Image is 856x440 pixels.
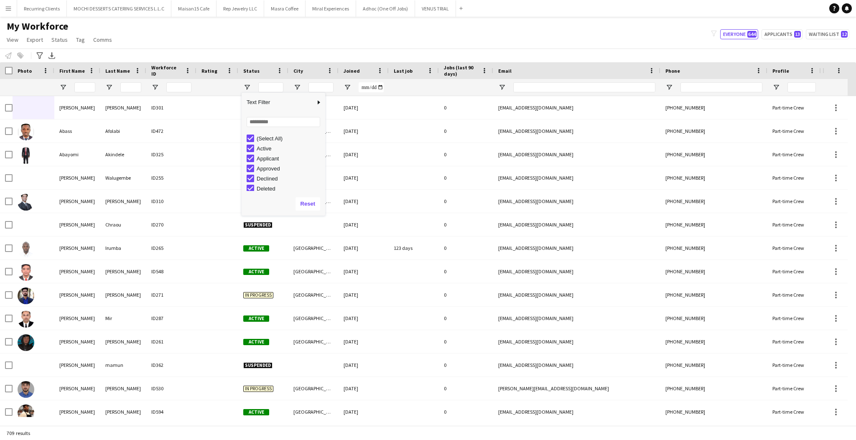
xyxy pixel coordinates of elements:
[18,287,34,304] img: Abdul Hannan
[18,124,34,140] img: Abass Afolabi
[439,260,493,283] div: 0
[439,377,493,400] div: 0
[493,260,660,283] div: [EMAIL_ADDRESS][DOMAIN_NAME]
[439,354,493,376] div: 0
[257,186,323,192] div: Deleted
[18,404,34,421] img: Abdullah Ashraf khan
[288,400,339,423] div: [GEOGRAPHIC_DATA]
[339,283,389,306] div: [DATE]
[257,145,323,152] div: Active
[821,307,856,330] div: 41
[105,84,113,91] button: Open Filter Menu
[288,307,339,330] div: [GEOGRAPHIC_DATA]
[306,0,356,17] button: Miral Experiences
[439,120,493,142] div: 0
[747,31,757,38] span: 644
[339,143,389,166] div: [DATE]
[344,84,351,91] button: Open Filter Menu
[67,0,171,17] button: MOCHI DESSERTS CATERING SERVICES L.L.C
[217,0,264,17] button: Rep Jewelry LLC
[18,381,34,398] img: Abdullah Alnounou
[660,377,767,400] div: [PHONE_NUMBER]
[660,143,767,166] div: [PHONE_NUMBER]
[821,190,856,213] div: 32
[493,377,660,400] div: [PERSON_NAME][EMAIL_ADDRESS][DOMAIN_NAME]
[146,143,196,166] div: ID325
[146,377,196,400] div: ID530
[23,34,46,45] a: Export
[247,117,320,127] input: Search filter values
[339,120,389,142] div: [DATE]
[100,190,146,213] div: [PERSON_NAME]
[100,166,146,189] div: Walugembe
[660,96,767,119] div: [PHONE_NUMBER]
[242,95,315,109] span: Text Filter
[389,237,439,259] div: 123 days
[171,0,217,17] button: Maisan15 Cafe
[767,96,821,119] div: Part-time Crew
[660,354,767,376] div: [PHONE_NUMBER]
[339,354,389,376] div: [DATE]
[151,64,181,77] span: Workforce ID
[243,68,260,74] span: Status
[660,307,767,330] div: [PHONE_NUMBER]
[821,283,856,306] div: 30
[146,190,196,213] div: ID310
[54,377,100,400] div: [PERSON_NAME]
[264,0,306,17] button: Masra Coffee
[146,213,196,236] div: ID270
[660,260,767,283] div: [PHONE_NUMBER]
[339,237,389,259] div: [DATE]
[439,307,493,330] div: 0
[767,143,821,166] div: Part-time Crew
[243,84,251,91] button: Open Filter Menu
[339,330,389,353] div: [DATE]
[821,143,856,166] div: 33
[243,409,269,415] span: Active
[498,84,506,91] button: Open Filter Menu
[821,260,856,283] div: 21
[772,84,780,91] button: Open Filter Menu
[493,213,660,236] div: [EMAIL_ADDRESS][DOMAIN_NAME]
[767,400,821,423] div: Part-time Crew
[100,213,146,236] div: Chraou
[54,260,100,283] div: [PERSON_NAME]
[767,283,821,306] div: Part-time Crew
[720,29,758,39] button: Everyone644
[146,283,196,306] div: ID271
[767,260,821,283] div: Part-time Crew
[439,330,493,353] div: 0
[660,237,767,259] div: [PHONE_NUMBER]
[767,307,821,330] div: Part-time Crew
[493,96,660,119] div: [EMAIL_ADDRESS][DOMAIN_NAME]
[257,135,323,142] div: (Select All)
[356,0,415,17] button: Adhoc (One Off Jobs)
[288,330,339,353] div: [GEOGRAPHIC_DATA]
[18,264,34,281] img: Abdul Arif
[243,386,273,392] span: In progress
[493,237,660,259] div: [EMAIL_ADDRESS][DOMAIN_NAME]
[339,96,389,119] div: [DATE]
[146,260,196,283] div: ID548
[100,307,146,330] div: Mir
[493,190,660,213] div: [EMAIL_ADDRESS][DOMAIN_NAME]
[787,82,816,92] input: Profile Filter Input
[7,20,68,33] span: My Workforce
[93,36,112,43] span: Comms
[257,155,323,162] div: Applicant
[54,96,100,119] div: [PERSON_NAME]
[493,166,660,189] div: [EMAIL_ADDRESS][DOMAIN_NAME]
[257,175,323,182] div: Declined
[493,120,660,142] div: [EMAIL_ADDRESS][DOMAIN_NAME]
[54,283,100,306] div: [PERSON_NAME]
[415,0,456,17] button: VENUS TRIAL
[120,82,141,92] input: Last Name Filter Input
[73,34,88,45] a: Tag
[146,166,196,189] div: ID255
[100,237,146,259] div: Irumba
[762,29,802,39] button: Applicants13
[3,34,22,45] a: View
[242,93,325,216] div: Column Filter
[821,377,856,400] div: 22
[166,82,191,92] input: Workforce ID Filter Input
